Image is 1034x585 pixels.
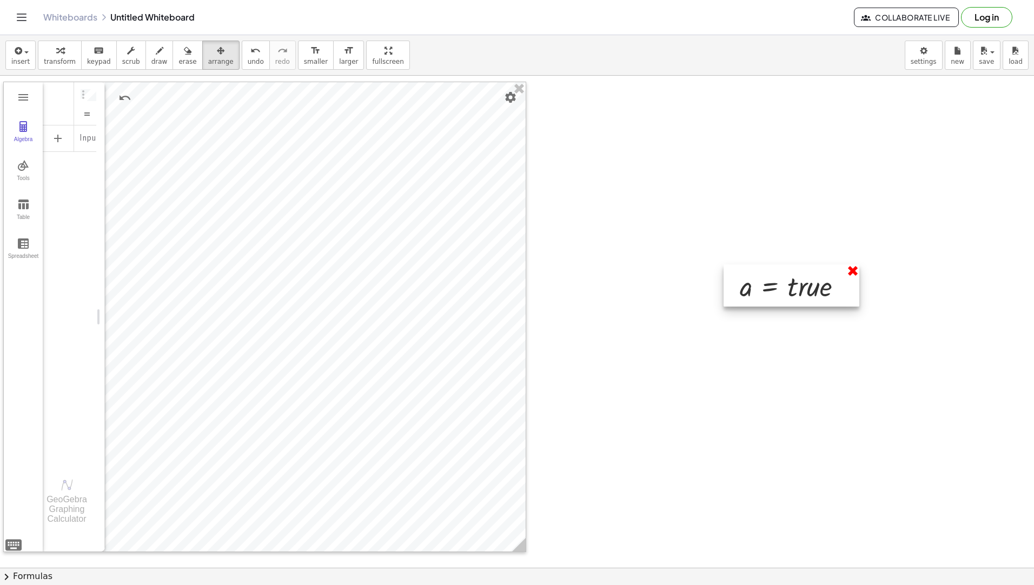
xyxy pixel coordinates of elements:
button: draw [145,41,174,70]
button: insert [5,41,36,70]
span: scrub [122,58,140,65]
button: settings [905,41,943,70]
div: Table [6,214,41,229]
img: svg+xml;base64,PHN2ZyB4bWxucz0iaHR0cDovL3d3dy53My5vcmcvMjAwMC9zdmciIHhtbG5zOnhsaW5rPSJodHRwOi8vd3... [61,478,74,491]
button: redoredo [269,41,296,70]
img: svg+xml;base64,PHN2ZyBpZD0iZXF1YWwiIHhtbG5zPSJodHRwOi8vd3d3LnczLm9yZy8yMDAwL3N2ZyIgdmlld0JveD0iMC... [81,108,94,121]
button: Toggle navigation [13,9,30,26]
span: fullscreen [372,58,403,65]
button: scrub [116,41,146,70]
img: svg+xml;base64,PHN2ZyB4bWxucz0iaHR0cDovL3d3dy53My5vcmcvMjAwMC9zdmciIHdpZHRoPSIyNCIgaGVpZ2h0PSIyNC... [4,535,23,555]
button: new [945,41,971,70]
div: GeoGebra Graphing Calculator [43,495,91,524]
button: arrange [202,41,240,70]
button: Options [77,88,90,103]
button: Settings [501,88,520,107]
i: keyboard [94,44,104,57]
button: load [1003,41,1029,70]
button: Collaborate Live [854,8,959,27]
div: Spreadsheet [6,253,41,268]
span: new [951,58,964,65]
span: larger [339,58,358,65]
button: Log in [961,7,1012,28]
img: Main Menu [17,91,30,104]
span: settings [911,58,937,65]
button: Add Item [45,125,71,151]
button: save [973,41,1000,70]
span: smaller [304,58,328,65]
span: erase [178,58,196,65]
span: keypad [87,58,111,65]
button: Undo [115,88,135,108]
span: save [979,58,994,65]
span: load [1009,58,1023,65]
button: transform [38,41,82,70]
i: format_size [310,44,321,57]
div: Tools [6,175,41,190]
button: format_sizelarger [333,41,364,70]
div: Algebra [43,81,96,463]
span: Collaborate Live [863,12,950,22]
button: erase [173,41,202,70]
button: format_sizesmaller [298,41,334,70]
i: redo [277,44,288,57]
span: insert [11,58,30,65]
i: format_size [343,44,354,57]
span: transform [44,58,76,65]
div: Input… [79,130,108,147]
div: Algebra [6,136,41,151]
span: arrange [208,58,234,65]
span: redo [275,58,290,65]
button: fullscreen [366,41,409,70]
a: Whiteboards [43,12,97,23]
span: undo [248,58,264,65]
button: undoundo [242,41,270,70]
button: keyboardkeypad [81,41,117,70]
i: undo [250,44,261,57]
span: draw [151,58,168,65]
